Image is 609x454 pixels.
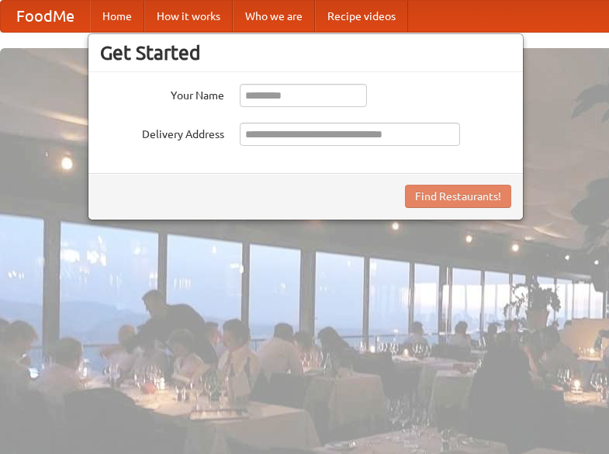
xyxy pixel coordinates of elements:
[1,1,90,32] a: FoodMe
[100,84,224,103] label: Your Name
[100,123,224,142] label: Delivery Address
[100,41,511,64] h3: Get Started
[90,1,144,32] a: Home
[144,1,233,32] a: How it works
[405,185,511,208] button: Find Restaurants!
[315,1,408,32] a: Recipe videos
[233,1,315,32] a: Who we are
